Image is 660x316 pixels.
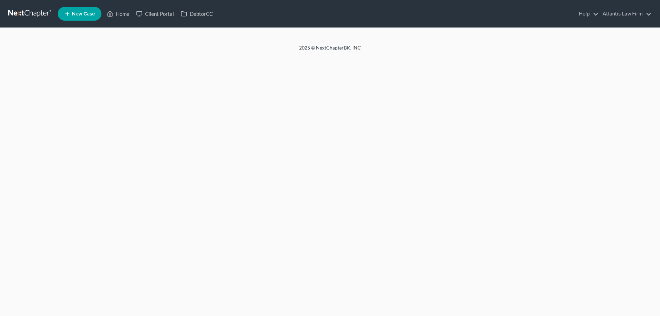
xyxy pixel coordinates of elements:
[599,8,651,20] a: Atlantis Law Firm
[177,8,216,20] a: DebtorCC
[133,8,177,20] a: Client Portal
[103,8,133,20] a: Home
[134,44,526,57] div: 2025 © NextChapterBK, INC
[58,7,101,21] new-legal-case-button: New Case
[575,8,598,20] a: Help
